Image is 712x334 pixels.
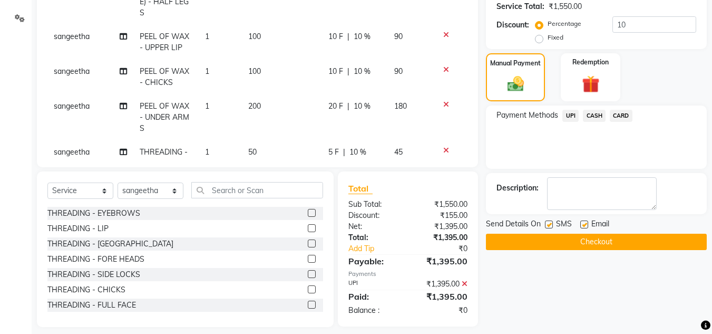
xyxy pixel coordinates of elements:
span: 10 % [354,31,370,42]
div: THREADING - EYEBROWS [47,208,140,219]
span: 10 % [354,101,370,112]
div: Discount: [340,210,408,221]
div: THREADING - FULL FACE [47,300,136,311]
span: 200 [248,101,261,111]
div: ₹1,550.00 [408,199,475,210]
span: PEEL OF WAX - UPPER LIP [140,32,189,52]
a: Add Tip [340,243,419,254]
div: THREADING - CHICKS [47,284,125,295]
span: | [347,66,349,77]
span: CASH [583,110,606,122]
div: Service Total: [496,1,544,12]
span: Total [348,183,373,194]
span: SMS [556,218,572,232]
span: sangeetha [54,147,90,157]
span: Send Details On [486,218,541,232]
div: THREADING - LIP [47,223,109,234]
span: 100 [248,66,261,76]
span: sangeetha [54,66,90,76]
div: Sub Total: [340,199,408,210]
div: Description: [496,183,539,194]
button: Checkout [486,234,707,250]
span: Payment Methods [496,110,558,121]
span: 180 [394,101,407,111]
div: ₹155.00 [408,210,475,221]
label: Redemption [572,58,609,67]
span: | [347,101,349,112]
div: Net: [340,221,408,232]
input: Search or Scan [191,182,323,198]
span: PEEL OF WAX - UNDER ARMS [140,101,189,133]
span: sangeetha [54,32,90,41]
span: 10 F [328,66,343,77]
div: Paid: [340,290,408,303]
span: sangeetha [54,101,90,111]
div: ₹1,395.00 [408,279,475,290]
div: ₹1,550.00 [549,1,582,12]
div: Payments [348,270,467,279]
div: THREADING - [GEOGRAPHIC_DATA] [47,238,173,250]
div: UPI [340,279,408,290]
span: 50 [248,147,257,157]
span: | [347,31,349,42]
div: ₹1,395.00 [408,232,475,243]
label: Fixed [548,33,563,42]
div: ₹1,395.00 [408,290,475,303]
span: 45 [394,147,403,157]
div: ₹1,395.00 [408,255,475,268]
div: ₹0 [420,243,476,254]
div: THREADING - SIDE LOCKS [47,269,140,280]
span: | [343,147,345,158]
span: 1 [205,147,209,157]
div: Balance : [340,305,408,316]
span: UPI [562,110,579,122]
div: THREADING - FORE HEADS [47,254,144,265]
img: _gift.svg [577,73,605,95]
span: Email [591,218,609,232]
div: Total: [340,232,408,243]
span: 90 [394,66,403,76]
span: 10 % [354,66,370,77]
span: 20 F [328,101,343,112]
span: 90 [394,32,403,41]
div: Payable: [340,255,408,268]
span: CARD [610,110,632,122]
span: 100 [248,32,261,41]
span: 5 F [328,147,339,158]
span: 1 [205,66,209,76]
span: PEEL OF WAX - CHICKS [140,66,189,87]
label: Manual Payment [490,59,541,68]
span: 1 [205,101,209,111]
div: ₹1,395.00 [408,221,475,232]
div: Discount: [496,20,529,31]
label: Percentage [548,19,581,28]
span: THREADING - EYEBROWS [140,147,188,168]
span: 10 % [349,147,366,158]
span: 1 [205,32,209,41]
img: _cash.svg [502,74,529,93]
span: 10 F [328,31,343,42]
div: ₹0 [408,305,475,316]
